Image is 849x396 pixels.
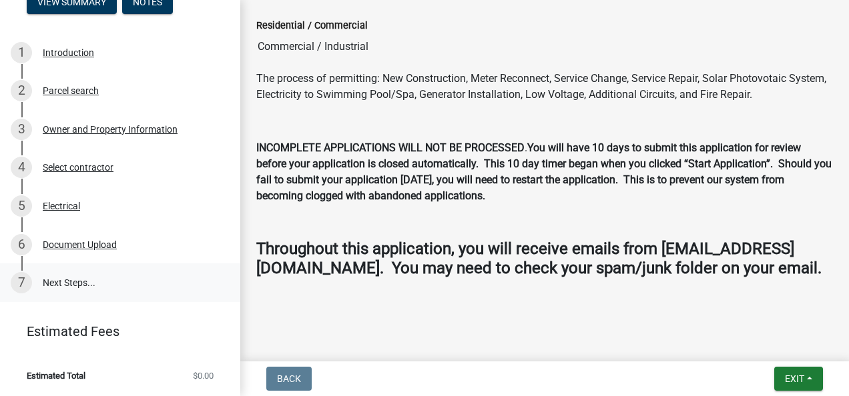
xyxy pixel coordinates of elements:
[11,195,32,217] div: 5
[43,163,113,172] div: Select contractor
[277,373,301,384] span: Back
[266,367,312,391] button: Back
[11,234,32,255] div: 6
[43,201,80,211] div: Electrical
[11,119,32,140] div: 3
[785,373,804,384] span: Exit
[774,367,823,391] button: Exit
[11,80,32,101] div: 2
[11,42,32,63] div: 1
[43,125,178,134] div: Owner and Property Information
[256,21,368,31] label: Residential / Commercial
[11,157,32,178] div: 4
[256,239,822,277] strong: Throughout this application, you will receive emails from [EMAIL_ADDRESS][DOMAIN_NAME]. You may n...
[256,140,833,204] p: .
[43,240,117,249] div: Document Upload
[43,48,94,57] div: Introduction
[43,86,99,95] div: Parcel search
[256,141,525,154] strong: INCOMPLETE APPLICATIONS WILL NOT BE PROCESSED
[27,371,85,380] span: Estimated Total
[11,318,219,345] a: Estimated Fees
[256,141,832,202] strong: You will have 10 days to submit this application for review before your application is closed aut...
[193,371,214,380] span: $0.00
[256,71,833,103] p: The process of permitting: New Construction, Meter Reconnect, Service Change, Service Repair, Sol...
[11,272,32,293] div: 7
